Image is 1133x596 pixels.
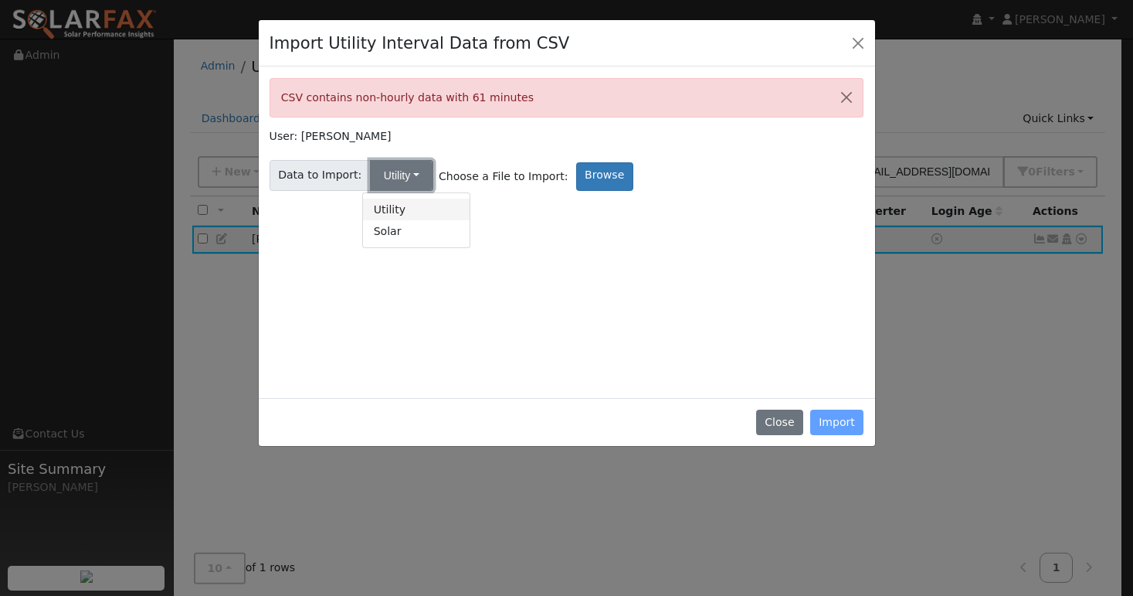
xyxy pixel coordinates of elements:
[847,32,869,53] button: Close
[363,220,470,242] a: Solar
[270,78,864,117] div: CSV contains non-hourly data with 61 minutes
[270,160,371,191] span: Data to Import:
[439,169,568,185] span: Choose a File to Import:
[370,160,433,191] button: Utility
[830,79,863,117] button: Close
[756,410,803,436] button: Close
[270,128,392,145] label: User: [PERSON_NAME]
[576,162,633,191] label: Browse
[270,31,570,56] h4: Import Utility Interval Data from CSV
[363,199,470,220] a: Utility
